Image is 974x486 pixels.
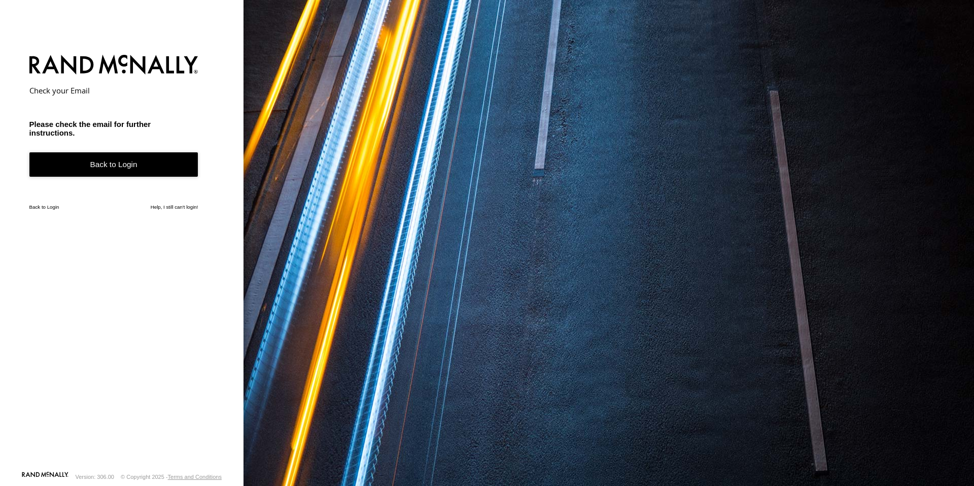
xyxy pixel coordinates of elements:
a: Help, I still can't login! [151,204,198,210]
a: Back to Login [29,152,198,177]
h2: Check your Email [29,85,198,95]
a: Visit our Website [22,472,68,482]
a: Back to Login [29,204,59,210]
a: Terms and Conditions [168,474,222,480]
div: © Copyright 2025 - [121,474,222,480]
img: Rand McNally [29,53,198,79]
div: Version: 306.00 [76,474,114,480]
h3: Please check the email for further instructions. [29,120,198,137]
